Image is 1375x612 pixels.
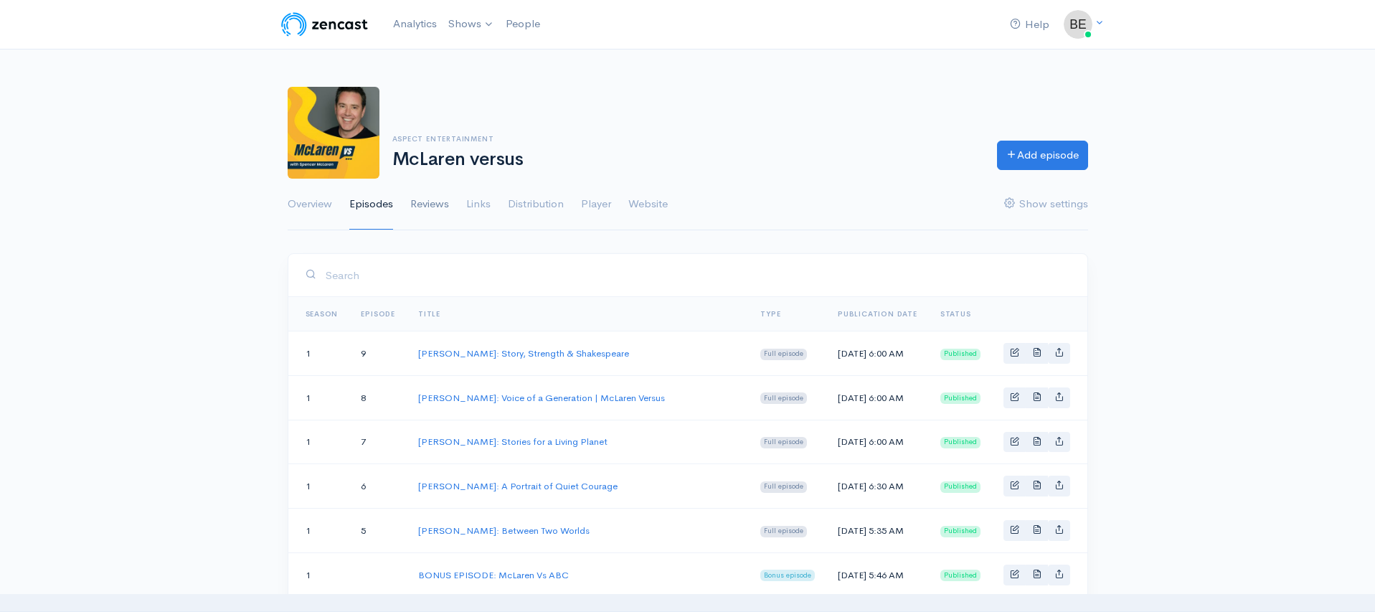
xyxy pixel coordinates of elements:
span: Published [940,570,981,581]
img: ZenCast Logo [279,10,370,39]
span: Full episode [760,349,807,360]
div: Basic example [1003,565,1070,585]
span: Published [940,349,981,360]
td: [DATE] 5:35 AM [826,509,929,553]
td: 1 [288,420,350,464]
div: Basic example [1003,432,1070,453]
a: [PERSON_NAME]: A Portrait of Quiet Courage [418,480,618,492]
div: Basic example [1003,343,1070,364]
td: [DATE] 5:46 AM [826,552,929,597]
td: 9 [349,331,407,376]
a: [PERSON_NAME]: Story, Strength & Shakespeare [418,347,629,359]
span: Bonus episode [760,570,815,581]
span: Full episode [760,392,807,404]
td: [DATE] 6:00 AM [826,331,929,376]
span: Published [940,481,981,493]
td: 1 [288,331,350,376]
div: Basic example [1003,520,1070,541]
a: Season [306,309,339,319]
a: [PERSON_NAME]: Between Two Worlds [418,524,590,537]
span: Full episode [760,437,807,448]
h1: McLaren versus [392,149,980,170]
a: Publication date [838,309,917,319]
a: Type [760,309,780,319]
a: Shows [443,9,500,40]
td: 8 [349,375,407,420]
a: Links [466,179,491,230]
a: Player [581,179,611,230]
a: Distribution [508,179,564,230]
a: BONUS EPISODE: McLaren Vs ABC [418,569,569,581]
td: [DATE] 6:00 AM [826,420,929,464]
a: [PERSON_NAME]: Voice of a Generation | McLaren Versus [418,392,665,404]
td: 6 [349,464,407,509]
a: Overview [288,179,332,230]
span: Full episode [760,526,807,537]
a: Show settings [1004,179,1088,230]
span: Published [940,392,981,404]
a: Analytics [387,9,443,39]
span: Published [940,526,981,537]
div: Basic example [1003,387,1070,408]
td: [DATE] 6:30 AM [826,464,929,509]
a: [PERSON_NAME]: Stories for a Living Planet [418,436,608,448]
a: People [500,9,546,39]
span: Full episode [760,481,807,493]
td: [DATE] 6:00 AM [826,375,929,420]
a: Reviews [410,179,449,230]
input: Search [325,260,1070,290]
h6: Aspect Entertainment [392,135,980,143]
img: ... [1064,10,1092,39]
span: Status [940,309,971,319]
a: Help [1004,9,1055,40]
a: Title [418,309,440,319]
a: Episodes [349,179,393,230]
td: 1 [288,552,350,597]
td: 1 [288,464,350,509]
td: 1 [288,375,350,420]
span: Published [940,437,981,448]
a: Website [628,179,668,230]
td: 1 [288,509,350,553]
td: 7 [349,420,407,464]
a: Episode [361,309,395,319]
a: Add episode [997,141,1088,170]
td: 5 [349,509,407,553]
div: Basic example [1003,476,1070,496]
